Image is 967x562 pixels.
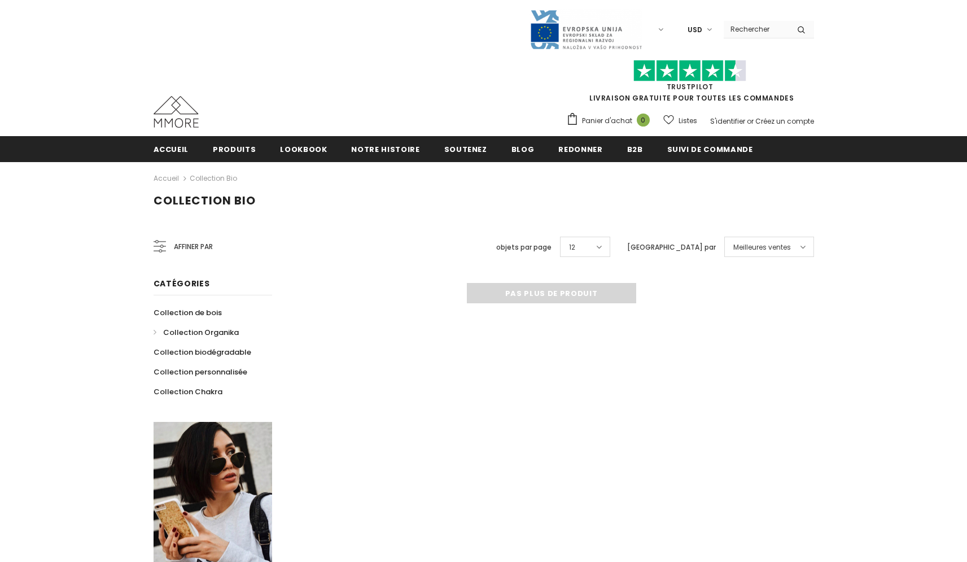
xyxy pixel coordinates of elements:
span: Collection biodégradable [154,347,251,358]
span: Collection de bois [154,307,222,318]
a: Blog [511,136,535,162]
a: Accueil [154,172,179,185]
a: Panier d'achat 0 [566,112,655,129]
span: LIVRAISON GRATUITE POUR TOUTES LES COMMANDES [566,65,814,103]
a: Collection de bois [154,303,222,323]
span: USD [688,24,702,36]
span: 12 [569,242,575,253]
a: Collection personnalisée [154,362,247,382]
img: Cas MMORE [154,96,199,128]
span: Collection Bio [154,193,256,208]
span: Affiner par [174,241,213,253]
a: soutenez [444,136,487,162]
span: Suivi de commande [667,144,753,155]
a: Suivi de commande [667,136,753,162]
a: TrustPilot [667,82,714,92]
span: Meilleures ventes [733,242,791,253]
span: Accueil [154,144,189,155]
a: Collection Bio [190,173,237,183]
span: Produits [213,144,256,155]
a: Collection Organika [154,323,239,342]
span: Collection personnalisée [154,367,247,377]
label: objets par page [496,242,552,253]
span: Blog [511,144,535,155]
a: B2B [627,136,643,162]
span: Collection Organika [163,327,239,338]
a: Notre histoire [351,136,419,162]
span: B2B [627,144,643,155]
img: Javni Razpis [530,9,642,50]
span: soutenez [444,144,487,155]
span: Collection Chakra [154,386,222,397]
label: [GEOGRAPHIC_DATA] par [627,242,716,253]
a: Collection biodégradable [154,342,251,362]
a: Redonner [558,136,602,162]
img: Faites confiance aux étoiles pilotes [633,60,746,82]
span: Panier d'achat [582,115,632,127]
span: Catégories [154,278,210,289]
span: Lookbook [280,144,327,155]
span: 0 [637,114,650,127]
span: Redonner [558,144,602,155]
a: Collection Chakra [154,382,222,402]
a: Accueil [154,136,189,162]
span: or [747,116,754,126]
a: Créez un compte [755,116,814,126]
a: Listes [663,111,697,130]
a: Produits [213,136,256,162]
a: Javni Razpis [530,24,642,34]
span: Notre histoire [351,144,419,155]
input: Search Site [724,21,789,37]
a: S'identifier [710,116,745,126]
span: Listes [679,115,697,127]
a: Lookbook [280,136,327,162]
